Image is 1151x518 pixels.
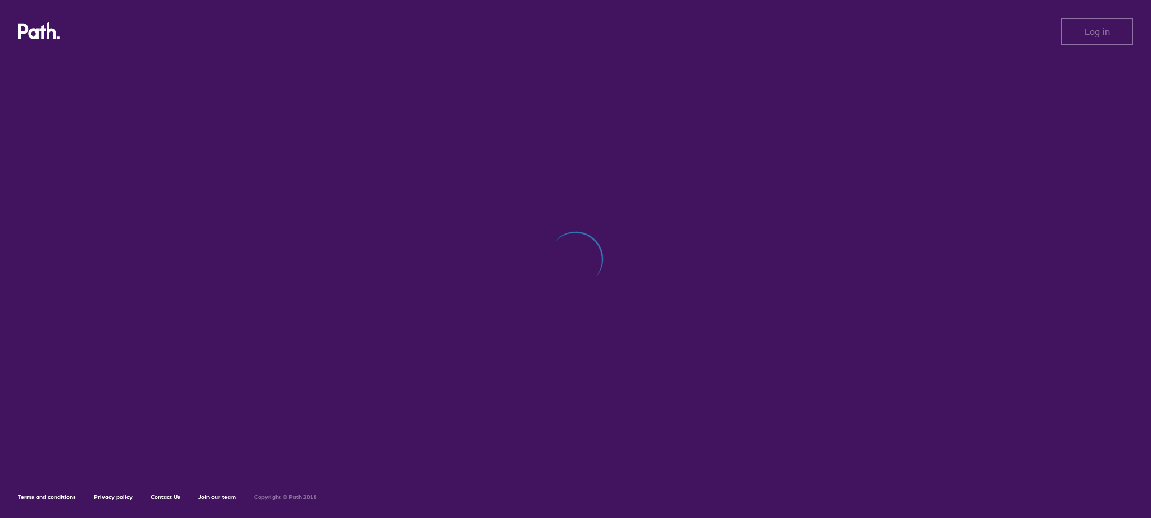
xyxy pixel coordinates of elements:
[1085,26,1110,37] span: Log in
[1061,18,1133,45] button: Log in
[151,493,180,501] a: Contact Us
[198,493,236,501] a: Join our team
[254,494,317,501] h6: Copyright © Path 2018
[18,493,76,501] a: Terms and conditions
[94,493,133,501] a: Privacy policy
